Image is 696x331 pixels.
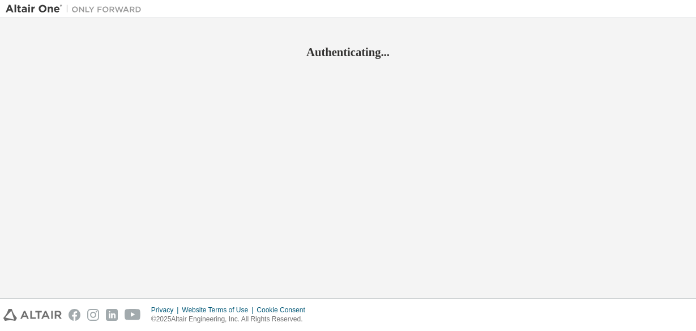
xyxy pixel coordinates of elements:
img: instagram.svg [87,309,99,321]
div: Privacy [151,305,182,315]
img: linkedin.svg [106,309,118,321]
h2: Authenticating... [6,45,690,60]
p: © 2025 Altair Engineering, Inc. All Rights Reserved. [151,315,312,324]
img: youtube.svg [125,309,141,321]
div: Website Terms of Use [182,305,257,315]
img: Altair One [6,3,147,15]
img: facebook.svg [69,309,80,321]
img: altair_logo.svg [3,309,62,321]
div: Cookie Consent [257,305,311,315]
